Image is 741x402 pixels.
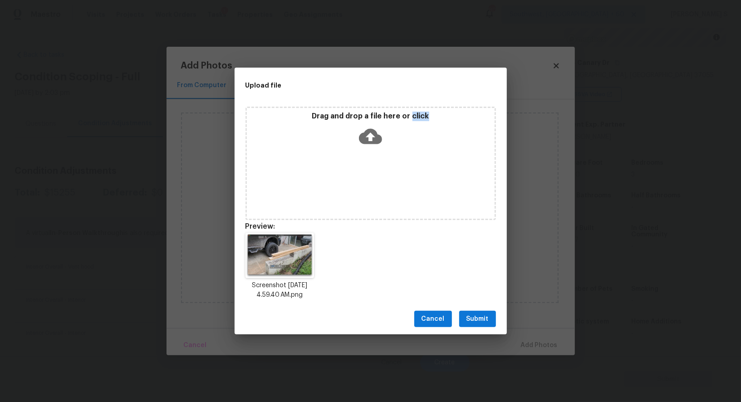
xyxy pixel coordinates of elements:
button: Submit [459,311,496,328]
img: M33jEIgBEIgBEIgBEIgBEIgBEIgBEIgBEIgBEIgBEIgBEIgBEIgBEIgBEIgBEIgBEIgBEIgBEIgBEIgBEIgBEIgBEIgBEIgBE... [245,233,314,278]
button: Cancel [414,311,452,328]
p: Screenshot [DATE] 4.59.40 AM.png [245,281,314,300]
span: Cancel [422,314,445,325]
span: Submit [466,314,489,325]
p: Drag and drop a file here or click [247,112,495,121]
h2: Upload file [245,80,455,90]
